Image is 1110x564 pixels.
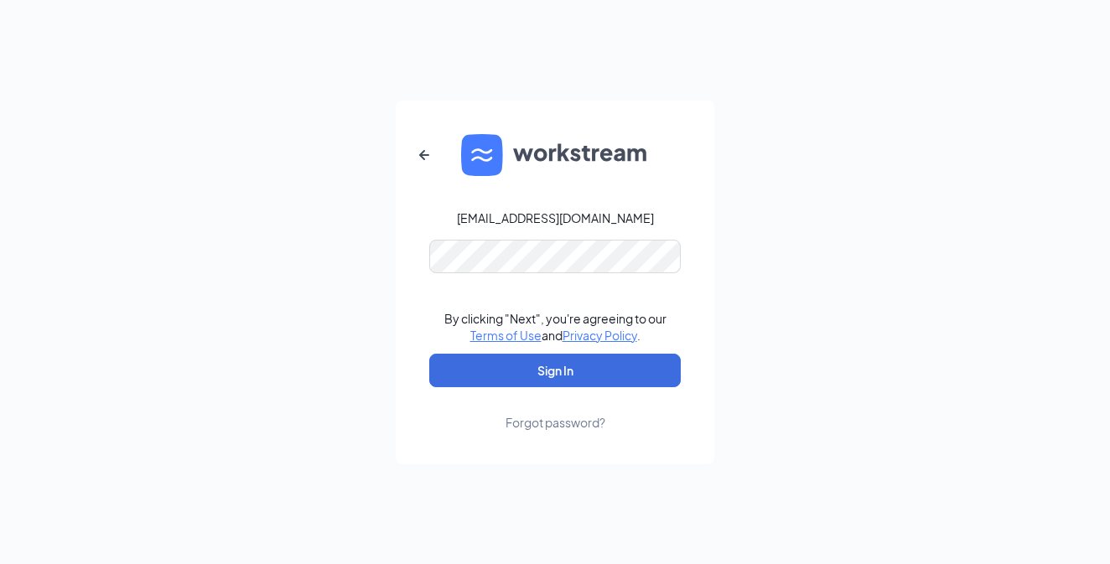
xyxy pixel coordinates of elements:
div: By clicking "Next", you're agreeing to our and . [444,310,667,344]
a: Privacy Policy [563,328,637,343]
img: WS logo and Workstream text [461,134,649,176]
a: Terms of Use [470,328,542,343]
div: Forgot password? [506,414,605,431]
div: [EMAIL_ADDRESS][DOMAIN_NAME] [457,210,654,226]
button: ArrowLeftNew [404,135,444,175]
button: Sign In [429,354,681,387]
svg: ArrowLeftNew [414,145,434,165]
a: Forgot password? [506,387,605,431]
